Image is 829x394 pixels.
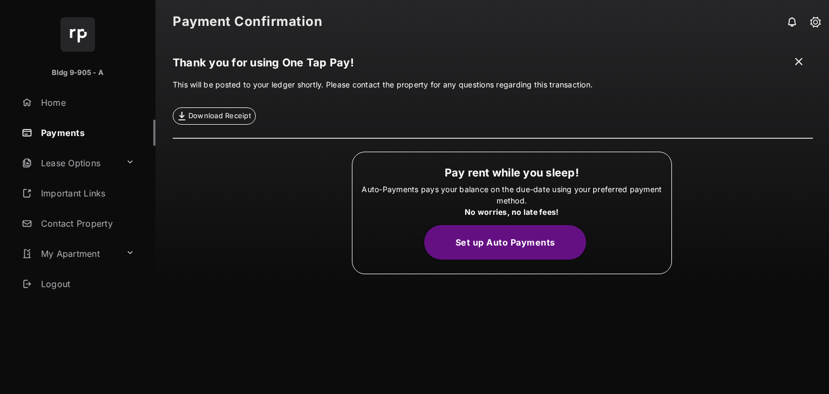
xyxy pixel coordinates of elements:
a: Logout [17,271,155,297]
a: Home [17,90,155,116]
a: Lease Options [17,150,121,176]
p: This will be posted to your ledger shortly. Please contact the property for any questions regardi... [173,79,813,125]
h1: Thank you for using One Tap Pay! [173,56,813,74]
a: Contact Property [17,210,155,236]
span: Download Receipt [188,111,251,121]
div: No worries, no late fees! [358,206,666,218]
img: svg+xml;base64,PHN2ZyB4bWxucz0iaHR0cDovL3d3dy53My5vcmcvMjAwMC9zdmciIHdpZHRoPSI2NCIgaGVpZ2h0PSI2NC... [60,17,95,52]
p: Auto-Payments pays your balance on the due-date using your preferred payment method. [358,184,666,218]
p: Bldg 9-905 - A [52,67,104,78]
a: Important Links [17,180,139,206]
button: Set up Auto Payments [424,225,586,260]
strong: Payment Confirmation [173,15,322,28]
a: Download Receipt [173,107,256,125]
a: Payments [17,120,155,146]
h1: Pay rent while you sleep! [358,166,666,179]
a: My Apartment [17,241,121,267]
